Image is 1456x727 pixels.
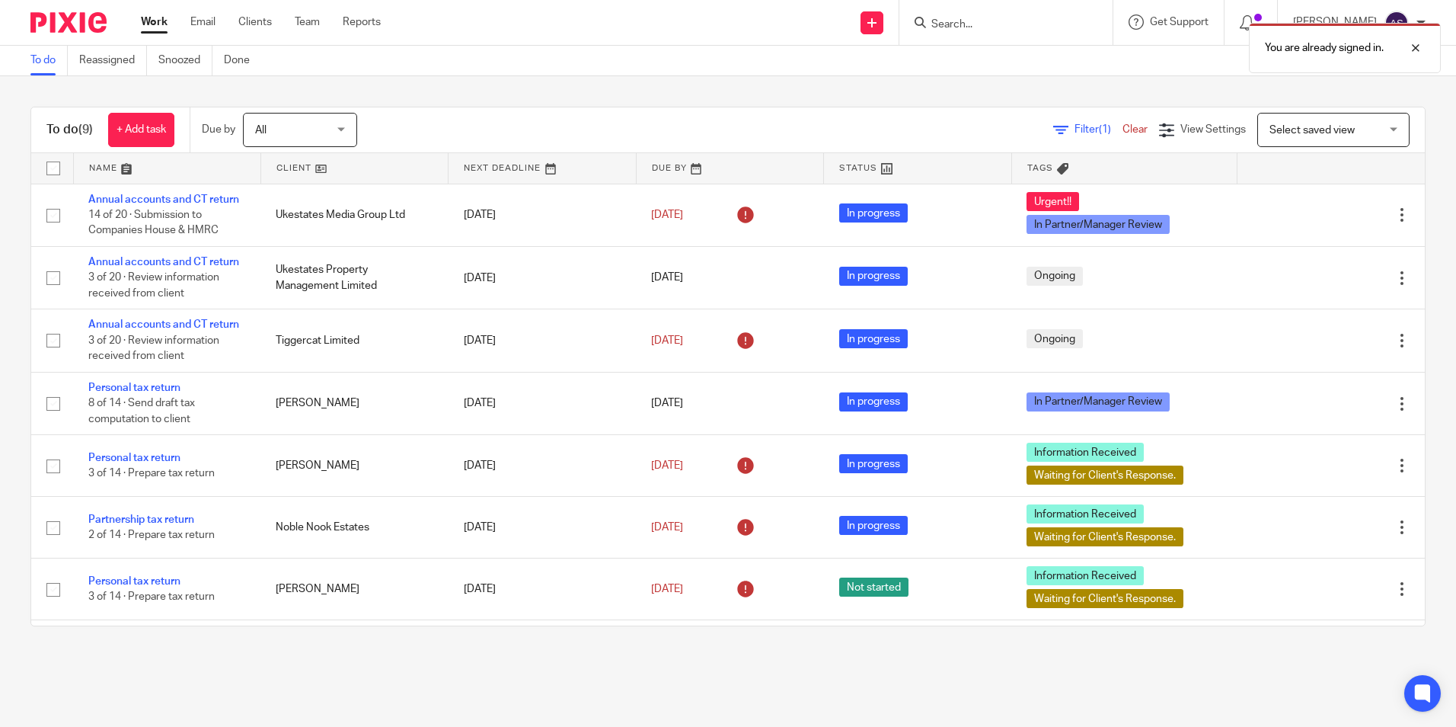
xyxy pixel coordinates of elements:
[449,620,636,674] td: [DATE]
[202,122,235,137] p: Due by
[1027,443,1144,462] span: Information Received
[1027,504,1144,524] span: Information Received
[238,14,272,30] a: Clients
[839,454,908,473] span: In progress
[1269,125,1355,136] span: Select saved view
[1122,124,1148,135] a: Clear
[141,14,168,30] a: Work
[88,210,219,236] span: 14 of 20 · Submission to Companies House & HMRC
[46,122,93,138] h1: To do
[88,469,215,479] span: 3 of 14 · Prepare tax return
[651,210,683,220] span: [DATE]
[88,576,180,587] a: Personal tax return
[449,372,636,434] td: [DATE]
[260,372,448,434] td: [PERSON_NAME]
[839,392,908,412] span: In progress
[1027,466,1183,485] span: Waiting for Client's Response.
[260,184,448,246] td: Ukestates Media Group Ltd
[88,335,219,362] span: 3 of 20 · Review information received from client
[260,497,448,559] td: Noble Nook Estates
[449,246,636,309] td: [DATE]
[449,184,636,246] td: [DATE]
[1027,392,1170,412] span: In Partner/Manager Review
[449,497,636,559] td: [DATE]
[158,46,212,75] a: Snoozed
[30,12,107,33] img: Pixie
[1027,267,1083,286] span: Ongoing
[260,435,448,497] td: [PERSON_NAME]
[1074,124,1122,135] span: Filter
[260,246,448,309] td: Ukestates Property Management Limited
[224,46,261,75] a: Done
[1027,215,1170,234] span: In Partner/Manager Review
[651,460,683,471] span: [DATE]
[1027,527,1183,546] span: Waiting for Client's Response.
[255,125,267,136] span: All
[1384,11,1409,35] img: svg%3E
[88,398,195,424] span: 8 of 14 · Send draft tax computation to client
[88,453,180,463] a: Personal tax return
[1265,40,1384,56] p: You are already signed in.
[343,14,381,30] a: Reports
[78,123,93,136] span: (9)
[839,516,908,535] span: In progress
[88,194,239,205] a: Annual accounts and CT return
[651,273,683,283] span: [DATE]
[88,514,194,525] a: Partnership tax return
[449,435,636,497] td: [DATE]
[260,309,448,372] td: Tiggercat Limited
[1027,566,1144,585] span: Information Received
[651,335,683,346] span: [DATE]
[190,14,216,30] a: Email
[651,584,683,594] span: [DATE]
[88,592,215,603] span: 3 of 14 · Prepare tax return
[1027,329,1083,348] span: Ongoing
[30,46,68,75] a: To do
[79,46,147,75] a: Reassigned
[839,267,908,286] span: In progress
[88,273,219,299] span: 3 of 20 · Review information received from client
[1027,192,1079,211] span: Urgent!!
[260,620,448,674] td: [PERSON_NAME]
[88,530,215,541] span: 2 of 14 · Prepare tax return
[1099,124,1111,135] span: (1)
[88,383,180,393] a: Personal tax return
[295,14,320,30] a: Team
[1027,164,1053,172] span: Tags
[88,319,239,330] a: Annual accounts and CT return
[260,559,448,620] td: [PERSON_NAME]
[651,522,683,533] span: [DATE]
[839,578,908,597] span: Not started
[1180,124,1246,135] span: View Settings
[839,203,908,223] span: In progress
[449,559,636,620] td: [DATE]
[108,113,174,147] a: + Add task
[449,309,636,372] td: [DATE]
[1027,589,1183,608] span: Waiting for Client's Response.
[88,257,239,267] a: Annual accounts and CT return
[651,399,683,409] span: [DATE]
[839,329,908,348] span: In progress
